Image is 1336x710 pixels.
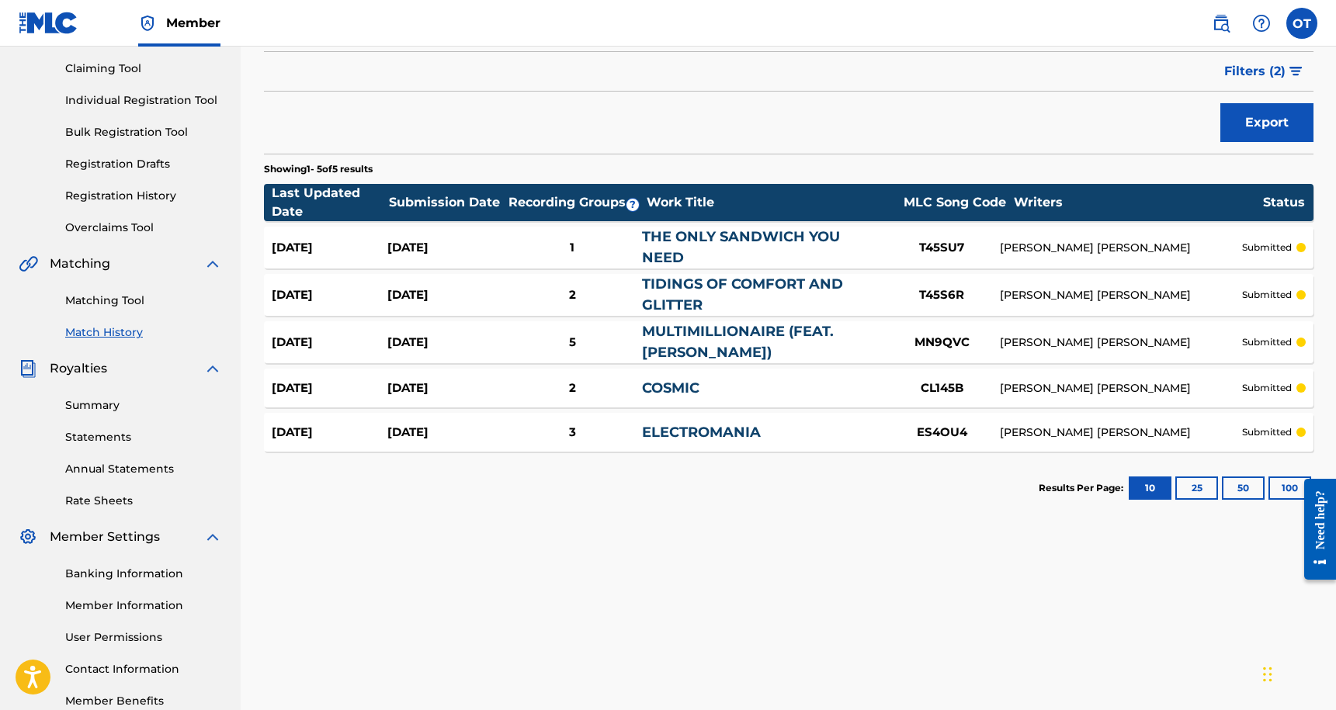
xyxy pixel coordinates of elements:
[65,92,222,109] a: Individual Registration Tool
[272,239,387,257] div: [DATE]
[387,424,503,442] div: [DATE]
[272,334,387,352] div: [DATE]
[272,286,387,304] div: [DATE]
[19,12,78,34] img: MLC Logo
[387,286,503,304] div: [DATE]
[503,286,642,304] div: 2
[1220,103,1313,142] button: Export
[1222,476,1265,500] button: 50
[1000,380,1241,397] div: [PERSON_NAME] [PERSON_NAME]
[1286,8,1317,39] div: User Menu
[503,239,642,257] div: 1
[1246,8,1277,39] div: Help
[65,693,222,709] a: Member Benefits
[138,14,157,33] img: Top Rightsholder
[1252,14,1271,33] img: help
[65,293,222,309] a: Matching Tool
[50,255,110,273] span: Matching
[1175,476,1218,500] button: 25
[1242,241,1292,255] p: submitted
[883,379,1000,397] div: CL145B
[1000,334,1241,351] div: [PERSON_NAME] [PERSON_NAME]
[387,379,503,397] div: [DATE]
[897,193,1013,212] div: MLC Song Code
[65,324,222,341] a: Match History
[1293,466,1336,594] iframe: Resource Center
[272,379,387,397] div: [DATE]
[1000,240,1241,256] div: [PERSON_NAME] [PERSON_NAME]
[1129,476,1171,500] button: 10
[883,424,1000,442] div: ES4OU4
[642,424,761,441] a: ELECTROMANIA
[272,424,387,442] div: [DATE]
[65,566,222,582] a: Banking Information
[1242,381,1292,395] p: submitted
[65,156,222,172] a: Registration Drafts
[883,239,1000,257] div: T45SU7
[1268,476,1311,500] button: 100
[264,162,373,176] p: Showing 1 - 5 of 5 results
[1263,193,1305,212] div: Status
[203,255,222,273] img: expand
[387,239,503,257] div: [DATE]
[65,220,222,236] a: Overclaims Tool
[19,255,38,273] img: Matching
[65,597,222,614] a: Member Information
[1242,288,1292,302] p: submitted
[387,334,503,352] div: [DATE]
[50,528,160,546] span: Member Settings
[65,397,222,414] a: Summary
[389,193,505,212] div: Submission Date
[503,379,642,397] div: 2
[1014,193,1262,212] div: Writers
[1258,636,1336,710] iframe: Chat Widget
[1000,424,1241,441] div: [PERSON_NAME] [PERSON_NAME]
[1215,52,1313,91] button: Filters (2)
[503,334,642,352] div: 5
[1212,14,1230,33] img: search
[883,286,1000,304] div: T45S6R
[1039,481,1127,495] p: Results Per Page:
[642,379,699,397] a: COSMIC
[65,124,222,140] a: Bulk Registration Tool
[1242,335,1292,349] p: submitted
[19,528,37,546] img: Member Settings
[65,429,222,445] a: Statements
[65,61,222,77] a: Claiming Tool
[65,629,222,646] a: User Permissions
[272,184,388,221] div: Last Updated Date
[642,323,834,361] a: MULTIMILLIONAIRE (FEAT. [PERSON_NAME])
[1263,651,1272,698] div: Drag
[506,193,646,212] div: Recording Groups
[50,359,107,378] span: Royalties
[642,228,840,266] a: THE ONLY SANDWICH YOU NEED
[647,193,895,212] div: Work Title
[65,493,222,509] a: Rate Sheets
[1242,425,1292,439] p: submitted
[65,461,222,477] a: Annual Statements
[1000,287,1241,303] div: [PERSON_NAME] [PERSON_NAME]
[1224,62,1286,81] span: Filters ( 2 )
[19,359,37,378] img: Royalties
[626,199,639,211] span: ?
[1289,67,1303,76] img: filter
[1206,8,1237,39] a: Public Search
[503,424,642,442] div: 3
[642,275,843,313] a: TIDINGS OF COMFORT AND GLITTER
[65,188,222,204] a: Registration History
[883,334,1000,352] div: MN9QVC
[166,14,220,32] span: Member
[65,661,222,677] a: Contact Information
[203,528,222,546] img: expand
[203,359,222,378] img: expand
